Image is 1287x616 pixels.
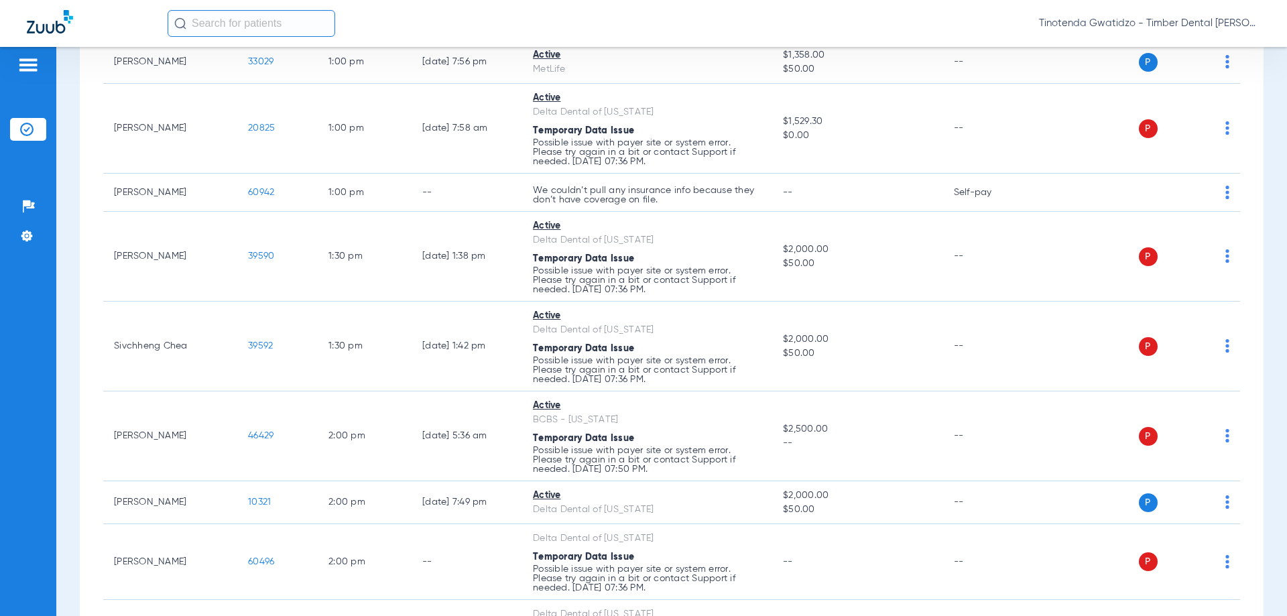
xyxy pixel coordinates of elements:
[943,524,1034,600] td: --
[783,129,932,143] span: $0.00
[103,41,237,84] td: [PERSON_NAME]
[533,186,761,204] p: We couldn’t pull any insurance info because they don’t have coverage on file.
[318,481,412,524] td: 2:00 PM
[783,436,932,450] span: --
[248,123,275,133] span: 20825
[412,41,522,84] td: [DATE] 7:56 PM
[248,431,273,440] span: 46429
[412,302,522,391] td: [DATE] 1:42 PM
[248,341,273,351] span: 39592
[533,446,761,474] p: Possible issue with payer site or system error. Please try again in a bit or contact Support if n...
[168,10,335,37] input: Search for patients
[103,524,237,600] td: [PERSON_NAME]
[1225,339,1229,353] img: group-dot-blue.svg
[248,251,274,261] span: 39590
[318,174,412,212] td: 1:00 PM
[248,57,273,66] span: 33029
[783,115,932,129] span: $1,529.30
[943,41,1034,84] td: --
[1139,427,1158,446] span: P
[783,503,932,517] span: $50.00
[412,481,522,524] td: [DATE] 7:49 PM
[412,212,522,302] td: [DATE] 1:38 PM
[533,126,634,135] span: Temporary Data Issue
[533,356,761,384] p: Possible issue with payer site or system error. Please try again in a bit or contact Support if n...
[533,48,761,62] div: Active
[1039,17,1260,30] span: Tinotenda Gwatidzo - Timber Dental [PERSON_NAME]
[533,266,761,294] p: Possible issue with payer site or system error. Please try again in a bit or contact Support if n...
[412,84,522,174] td: [DATE] 7:58 AM
[533,564,761,593] p: Possible issue with payer site or system error. Please try again in a bit or contact Support if n...
[783,257,932,271] span: $50.00
[103,212,237,302] td: [PERSON_NAME]
[533,105,761,119] div: Delta Dental of [US_STATE]
[783,243,932,257] span: $2,000.00
[533,552,634,562] span: Temporary Data Issue
[783,422,932,436] span: $2,500.00
[533,323,761,337] div: Delta Dental of [US_STATE]
[1139,119,1158,138] span: P
[1225,249,1229,263] img: group-dot-blue.svg
[1139,247,1158,266] span: P
[783,188,793,197] span: --
[783,557,793,566] span: --
[318,84,412,174] td: 1:00 PM
[412,524,522,600] td: --
[533,91,761,105] div: Active
[318,524,412,600] td: 2:00 PM
[1139,493,1158,512] span: P
[103,84,237,174] td: [PERSON_NAME]
[1139,337,1158,356] span: P
[533,138,761,166] p: Possible issue with payer site or system error. Please try again in a bit or contact Support if n...
[1139,552,1158,571] span: P
[318,212,412,302] td: 1:30 PM
[783,332,932,347] span: $2,000.00
[1139,53,1158,72] span: P
[174,17,186,29] img: Search Icon
[318,391,412,481] td: 2:00 PM
[248,557,274,566] span: 60496
[533,503,761,517] div: Delta Dental of [US_STATE]
[943,174,1034,212] td: Self-pay
[783,347,932,361] span: $50.00
[943,212,1034,302] td: --
[103,391,237,481] td: [PERSON_NAME]
[533,254,634,263] span: Temporary Data Issue
[103,174,237,212] td: [PERSON_NAME]
[27,10,73,34] img: Zuub Logo
[248,497,271,507] span: 10321
[533,434,634,443] span: Temporary Data Issue
[412,391,522,481] td: [DATE] 5:36 AM
[1225,186,1229,199] img: group-dot-blue.svg
[533,309,761,323] div: Active
[783,48,932,62] span: $1,358.00
[1225,429,1229,442] img: group-dot-blue.svg
[533,532,761,546] div: Delta Dental of [US_STATE]
[248,188,274,197] span: 60942
[1225,495,1229,509] img: group-dot-blue.svg
[533,489,761,503] div: Active
[318,302,412,391] td: 1:30 PM
[318,41,412,84] td: 1:00 PM
[533,399,761,413] div: Active
[533,413,761,427] div: BCBS - [US_STATE]
[103,302,237,391] td: Sivchheng Chea
[412,174,522,212] td: --
[1220,552,1287,616] iframe: Chat Widget
[1225,121,1229,135] img: group-dot-blue.svg
[533,62,761,76] div: MetLife
[943,84,1034,174] td: --
[943,481,1034,524] td: --
[783,489,932,503] span: $2,000.00
[1225,55,1229,68] img: group-dot-blue.svg
[17,57,39,73] img: hamburger-icon
[943,391,1034,481] td: --
[533,233,761,247] div: Delta Dental of [US_STATE]
[533,344,634,353] span: Temporary Data Issue
[943,302,1034,391] td: --
[103,481,237,524] td: [PERSON_NAME]
[533,219,761,233] div: Active
[783,62,932,76] span: $50.00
